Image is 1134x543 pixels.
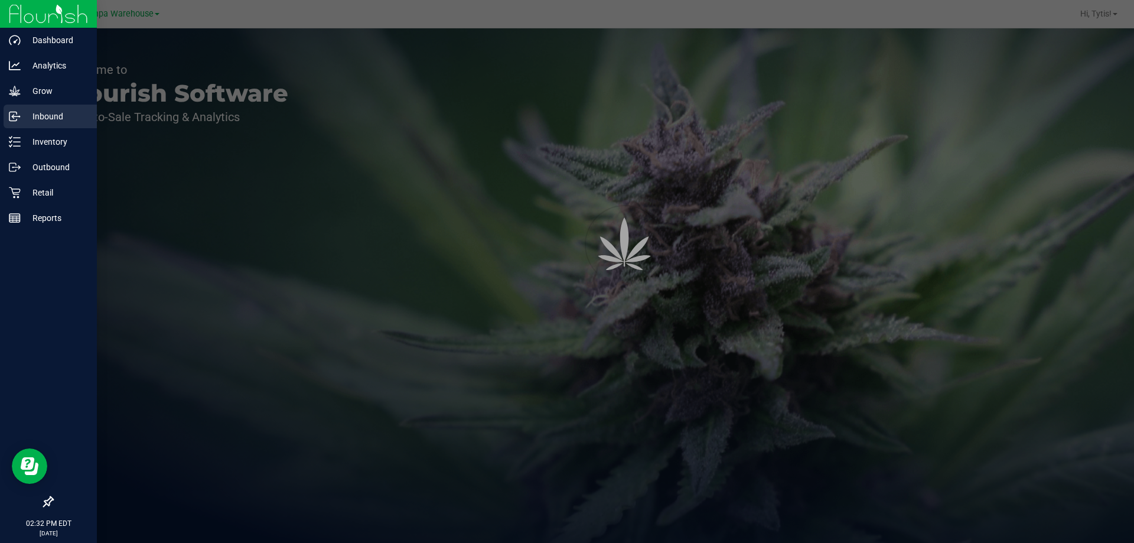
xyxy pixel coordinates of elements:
p: Outbound [21,160,92,174]
inline-svg: Retail [9,187,21,199]
p: Dashboard [21,33,92,47]
inline-svg: Grow [9,85,21,97]
inline-svg: Inventory [9,136,21,148]
p: [DATE] [5,529,92,538]
p: Grow [21,84,92,98]
inline-svg: Reports [9,212,21,224]
p: Inventory [21,135,92,149]
p: Inbound [21,109,92,123]
inline-svg: Outbound [9,161,21,173]
p: Retail [21,186,92,200]
p: Analytics [21,58,92,73]
p: Reports [21,211,92,225]
inline-svg: Dashboard [9,34,21,46]
p: 02:32 PM EDT [5,518,92,529]
inline-svg: Analytics [9,60,21,71]
iframe: Resource center [12,448,47,484]
inline-svg: Inbound [9,110,21,122]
